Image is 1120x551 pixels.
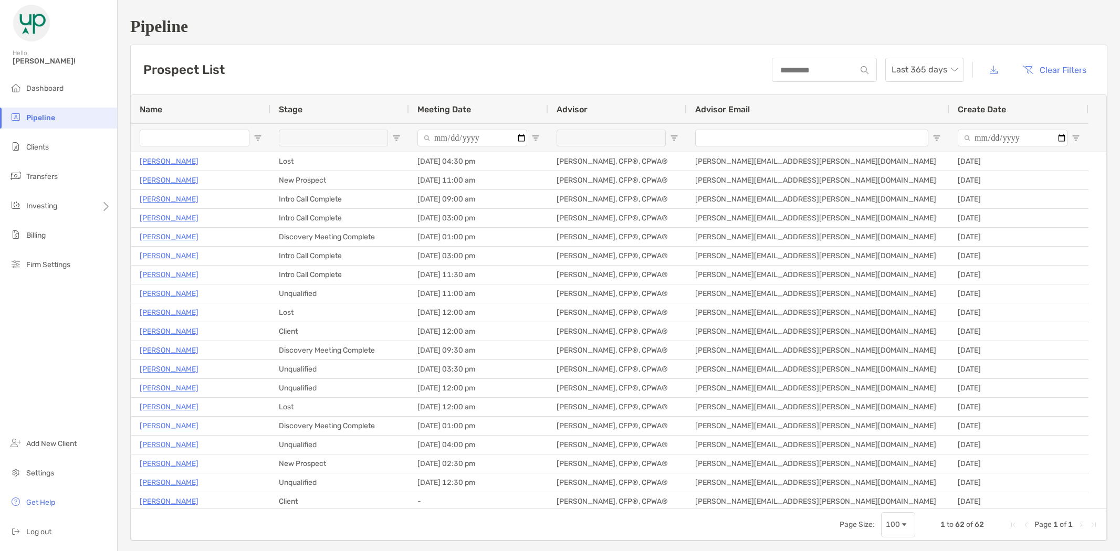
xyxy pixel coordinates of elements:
img: billing icon [9,228,22,241]
div: [PERSON_NAME][EMAIL_ADDRESS][PERSON_NAME][DOMAIN_NAME] [687,492,949,511]
div: Discovery Meeting Complete [270,228,409,246]
a: [PERSON_NAME] [140,211,198,225]
img: firm-settings icon [9,258,22,270]
img: transfers icon [9,169,22,182]
div: Unqualified [270,473,409,492]
div: [DATE] [949,228,1088,246]
div: Intro Call Complete [270,266,409,284]
span: Meeting Date [417,104,471,114]
span: Get Help [26,498,55,507]
div: [PERSON_NAME], CFP®, CPWA® [548,454,687,473]
span: Log out [26,527,51,536]
div: [PERSON_NAME], CFP®, CPWA® [548,228,687,246]
a: [PERSON_NAME] [140,457,198,470]
span: of [1060,520,1066,529]
input: Create Date Filter Input [958,130,1067,146]
div: [PERSON_NAME][EMAIL_ADDRESS][PERSON_NAME][DOMAIN_NAME] [687,228,949,246]
button: Open Filter Menu [1072,134,1080,142]
div: Client [270,492,409,511]
p: [PERSON_NAME] [140,495,198,508]
span: [PERSON_NAME]! [13,57,111,66]
div: Lost [270,398,409,416]
div: [DATE] [949,171,1088,189]
input: Name Filter Input [140,130,249,146]
p: [PERSON_NAME] [140,344,198,357]
div: [DATE] [949,209,1088,227]
a: [PERSON_NAME] [140,287,198,300]
span: Page [1034,520,1052,529]
div: Last Page [1090,521,1098,529]
div: [DATE] [949,379,1088,397]
div: [PERSON_NAME], CFP®, CPWA® [548,284,687,303]
a: [PERSON_NAME] [140,155,198,168]
div: [DATE] [949,360,1088,378]
a: [PERSON_NAME] [140,382,198,395]
a: [PERSON_NAME] [140,230,198,243]
div: New Prospect [270,454,409,473]
a: [PERSON_NAME] [140,400,198,414]
button: Open Filter Menu [670,134,678,142]
span: of [966,520,973,529]
div: [DATE] 03:00 pm [409,247,548,265]
img: pipeline icon [9,111,22,123]
span: Transfers [26,172,58,181]
h3: Prospect List [143,62,225,77]
img: settings icon [9,466,22,479]
button: Open Filter Menu [254,134,262,142]
div: [DATE] 09:30 am [409,341,548,359]
img: logout icon [9,525,22,537]
span: Name [140,104,162,114]
div: Unqualified [270,284,409,303]
input: Meeting Date Filter Input [417,130,527,146]
div: [DATE] 01:00 pm [409,228,548,246]
div: [PERSON_NAME], CFP®, CPWA® [548,341,687,359]
div: [PERSON_NAME], CFP®, CPWA® [548,379,687,397]
div: Client [270,322,409,341]
img: clients icon [9,140,22,153]
a: [PERSON_NAME] [140,249,198,262]
h1: Pipeline [130,17,1107,36]
div: [PERSON_NAME][EMAIL_ADDRESS][PERSON_NAME][DOMAIN_NAME] [687,454,949,473]
button: Open Filter Menu [531,134,540,142]
div: New Prospect [270,171,409,189]
div: [DATE] 12:00 am [409,398,548,416]
div: [DATE] [949,266,1088,284]
div: [PERSON_NAME][EMAIL_ADDRESS][PERSON_NAME][DOMAIN_NAME] [687,473,949,492]
div: [DATE] [949,417,1088,435]
div: [DATE] [949,284,1088,303]
div: [PERSON_NAME][EMAIL_ADDRESS][PERSON_NAME][DOMAIN_NAME] [687,152,949,171]
a: [PERSON_NAME] [140,174,198,187]
span: to [947,520,954,529]
img: Zoe Logo [13,4,50,42]
span: Firm Settings [26,260,70,269]
div: Intro Call Complete [270,209,409,227]
p: [PERSON_NAME] [140,476,198,489]
div: Page Size [881,512,915,537]
div: [PERSON_NAME], CFP®, CPWA® [548,190,687,208]
span: 1 [940,520,945,529]
span: Add New Client [26,439,77,448]
a: [PERSON_NAME] [140,438,198,451]
a: [PERSON_NAME] [140,363,198,376]
span: Billing [26,231,46,240]
div: [DATE] 11:00 am [409,284,548,303]
span: 62 [975,520,984,529]
div: [PERSON_NAME], CFP®, CPWA® [548,492,687,511]
img: input icon [861,66,868,74]
span: Create Date [958,104,1006,114]
div: First Page [1009,521,1018,529]
div: Previous Page [1022,521,1030,529]
div: [PERSON_NAME][EMAIL_ADDRESS][PERSON_NAME][DOMAIN_NAME] [687,379,949,397]
div: [DATE] 11:00 am [409,171,548,189]
div: Unqualified [270,360,409,378]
